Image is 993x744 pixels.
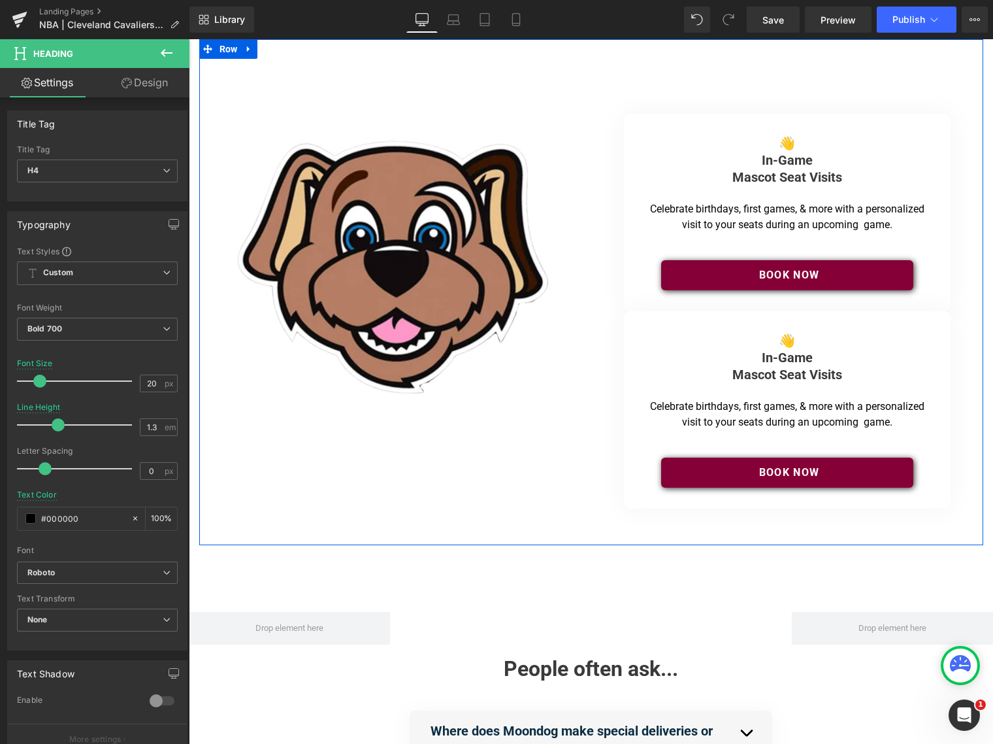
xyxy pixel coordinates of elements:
span: Heading [33,48,73,59]
span: px [165,467,176,475]
iframe: Intercom live chat [949,700,980,731]
div: Font [17,546,178,555]
a: Tablet [469,7,500,33]
span: em [165,423,176,431]
span: Save [762,13,784,27]
span: Book NOw [570,229,630,242]
a: Desktop [406,7,438,33]
a: Mobile [500,7,532,33]
button: Redo [715,7,741,33]
p: Celebrate birthdays, first games, & more with a personalized visit to your seats during an upcomi... [459,360,738,391]
b: H4 [27,165,39,175]
h1: People often ask... [201,614,604,645]
button: Undo [684,7,710,33]
a: Design [97,68,192,97]
a: New Library [189,7,254,33]
button: More [962,7,988,33]
p: Celebrate birthdays, first games, & more with a personalized visit to your seats during an upcomi... [459,162,738,194]
div: Text Styles [17,246,178,256]
h4: 👋 [456,293,741,310]
span: Publish [892,14,925,25]
strong: Mascot Seat Visits [544,328,653,343]
h4: 👋 [456,95,741,112]
strong: Mascot Seat Visits [544,130,653,146]
span: 1 [975,700,986,710]
strong: In-Game [573,113,624,129]
div: Font Size [17,359,53,368]
b: Bold 700 [27,324,62,333]
div: Font Weight [17,303,178,313]
span: Preview [821,13,856,27]
strong: In-Game [573,311,624,326]
div: Text Shadow [17,661,74,679]
a: Landing Pages [39,7,189,17]
a: Book NOw [472,221,724,251]
b: Custom [43,267,73,279]
i: Roboto [27,567,55,579]
span: NBA | Cleveland Cavaliers | Moondog [39,20,165,30]
div: Enable [17,695,137,709]
input: Color [41,511,125,526]
div: Typography [17,212,71,230]
div: Line Height [17,403,60,412]
div: Text Transform [17,594,178,603]
b: None [27,615,48,624]
div: Title Tag [17,145,178,154]
a: Book NOw [472,418,724,448]
button: Publish [877,7,956,33]
div: Letter Spacing [17,447,178,456]
div: Title Tag [17,111,56,129]
span: Library [214,14,245,25]
span: px [165,379,176,388]
span: Book NOw [570,427,630,439]
a: Preview [805,7,871,33]
a: Laptop [438,7,469,33]
strong: Where does Moondog make special deliveries or appearances ? [242,684,524,719]
div: Text Color [17,490,57,499]
div: % [146,507,177,530]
